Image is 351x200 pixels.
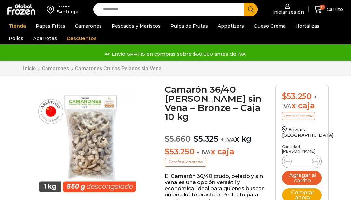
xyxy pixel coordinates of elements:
[194,134,198,144] span: $
[63,32,100,44] a: Descuentos
[214,20,247,32] a: Appetizers
[75,65,162,72] a: Camarones Crudos Pelados sin Vena
[271,9,304,15] span: Iniciar sesión
[250,20,289,32] a: Queso Crema
[296,157,308,166] input: Product quantity
[282,94,317,110] span: + IVA
[165,85,265,121] h1: Camarón 36/40 [PERSON_NAME] sin Vena – Bronze – Caja 10 kg
[244,3,258,16] button: Search button
[165,147,194,156] bdi: 53.250
[165,147,265,157] p: x caja
[282,91,312,101] bdi: 53.250
[23,65,162,72] nav: Breadcrumb
[72,20,105,32] a: Camarones
[292,20,323,32] a: Hortalizas
[165,147,169,156] span: $
[221,136,235,143] span: + IVA
[282,127,334,138] a: Enviar a [GEOGRAPHIC_DATA]
[282,171,322,185] button: Agregar al carrito
[42,65,69,72] a: Camarones
[47,4,57,15] img: address-field-icon.svg
[196,149,211,156] span: + IVA
[30,32,60,44] a: Abarrotes
[194,134,218,144] bdi: 5.325
[23,65,36,72] a: Inicio
[282,92,322,111] div: x caja
[165,158,206,166] p: Precio al contado
[282,91,287,101] span: $
[165,134,169,144] span: $
[31,85,144,197] img: Camaron 36/40 RPD Bronze
[57,8,79,15] div: Santiago
[167,20,211,32] a: Pulpa de Frutas
[165,134,191,144] bdi: 5.660
[33,20,69,32] a: Papas Fritas
[282,112,315,120] p: Precio al contado
[325,6,343,13] span: Carrito
[6,32,27,44] a: Pollos
[6,20,29,32] a: Tienda
[165,128,265,144] p: x kg
[312,2,344,17] a: 0 Carrito
[57,4,79,8] div: Enviar a
[267,0,305,18] a: Iniciar sesión
[108,20,164,32] a: Pescados y Mariscos
[282,145,322,154] p: Cantidad [PERSON_NAME]
[320,5,325,10] span: 0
